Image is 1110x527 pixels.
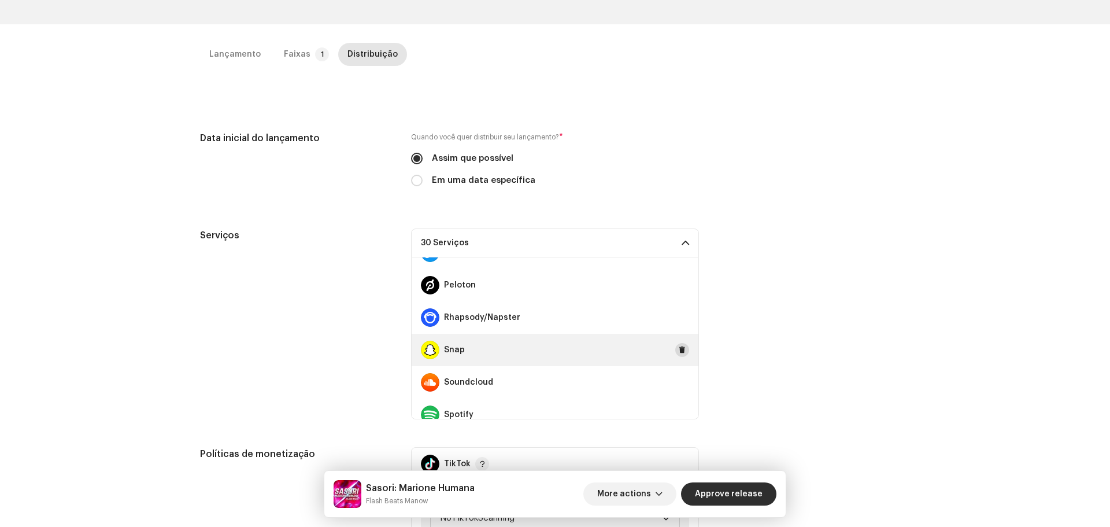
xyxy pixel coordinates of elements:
strong: Peloton [444,281,476,290]
div: Lançamento [209,43,261,66]
span: Approve release [695,482,763,506]
label: Assim que possível [432,152,513,165]
strong: Rhapsody/Napster [444,313,520,322]
strong: Snap [444,345,465,355]
h5: Serviços [200,229,393,242]
small: Quando você quer distribuir seu lançamento? [411,131,559,143]
span: More actions [597,482,651,506]
button: Approve release [681,482,776,506]
div: Faixas [284,43,310,66]
p-badge: 1 [315,47,329,61]
p-accordion-header: 30 Serviços [411,229,699,257]
small: Sasori: Marione Humana [366,495,475,507]
h5: Sasori: Marione Humana [366,481,475,495]
h5: Políticas de monetização [200,447,393,461]
strong: TikTok [444,459,471,469]
label: Em uma data específica [432,174,535,187]
strong: Spotify [444,410,473,419]
div: Distribuição [347,43,398,66]
p-accordion-content: 30 Serviços [411,257,699,419]
strong: Soundcloud [444,378,493,387]
img: 43d2fe93-eaec-482c-b5cb-23e2a7adf124 [334,480,361,508]
button: More actions [583,482,676,506]
h5: Data inicial do lançamento [200,131,393,145]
